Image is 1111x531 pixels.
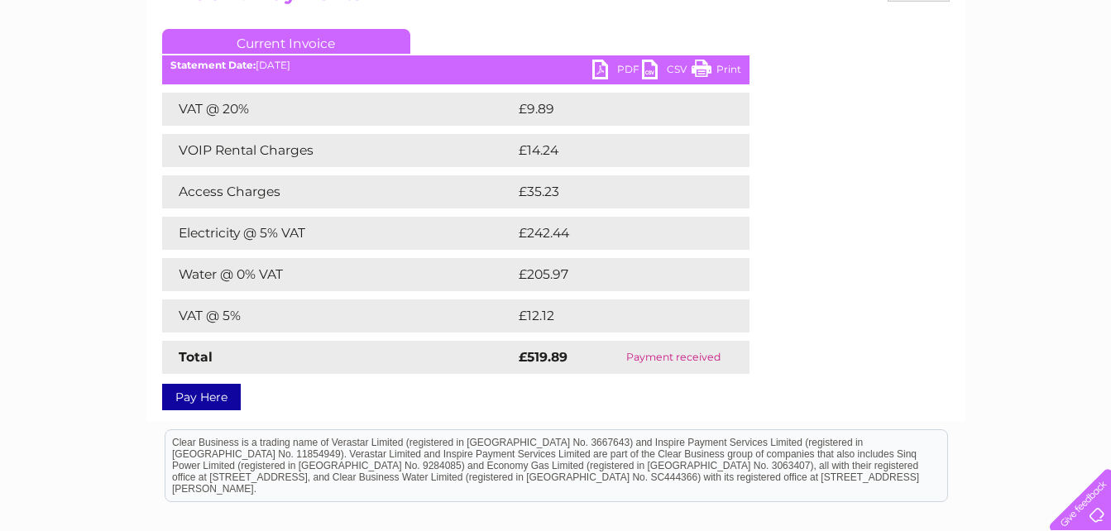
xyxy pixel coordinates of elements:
[170,59,256,71] b: Statement Date:
[162,384,241,410] a: Pay Here
[1001,70,1042,83] a: Contact
[162,60,749,71] div: [DATE]
[162,29,410,54] a: Current Invoice
[598,341,749,374] td: Payment received
[692,60,741,84] a: Print
[162,299,515,332] td: VAT @ 5%
[861,70,898,83] a: Energy
[515,93,712,126] td: £9.89
[162,175,515,208] td: Access Charges
[519,349,567,365] strong: £519.89
[162,217,515,250] td: Electricity @ 5% VAT
[162,258,515,291] td: Water @ 0% VAT
[820,70,851,83] a: Water
[1056,70,1095,83] a: Log out
[515,134,715,167] td: £14.24
[39,43,123,93] img: logo.png
[967,70,991,83] a: Blog
[907,70,957,83] a: Telecoms
[515,217,721,250] td: £242.44
[179,349,213,365] strong: Total
[515,299,712,332] td: £12.12
[162,93,515,126] td: VAT @ 20%
[165,9,947,80] div: Clear Business is a trading name of Verastar Limited (registered in [GEOGRAPHIC_DATA] No. 3667643...
[162,134,515,167] td: VOIP Rental Charges
[515,258,721,291] td: £205.97
[592,60,642,84] a: PDF
[515,175,716,208] td: £35.23
[799,8,913,29] a: 0333 014 3131
[642,60,692,84] a: CSV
